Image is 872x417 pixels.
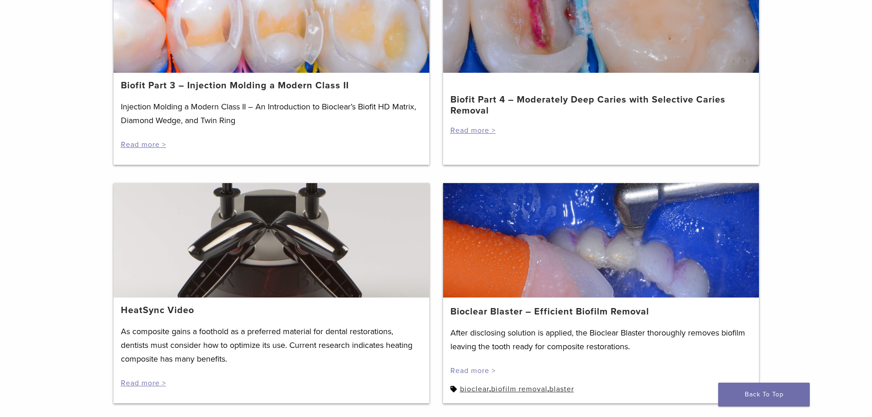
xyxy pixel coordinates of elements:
a: blaster [549,385,574,394]
a: bioclear [460,385,489,394]
a: Biofit Part 3 – Injection Molding a Modern Class II [121,80,349,91]
p: Injection Molding a Modern Class II – An Introduction to Bioclear’s Biofit HD Matrix, Diamond Wed... [121,100,422,127]
a: Back To Top [718,383,810,406]
a: Read more > [450,126,496,135]
div: , , [450,384,752,395]
p: As composite gains a foothold as a preferred material for dental restorations, dentists must cons... [121,325,422,366]
a: Read more > [121,140,166,149]
a: Biofit Part 4 – Moderately Deep Caries with Selective Caries Removal [450,94,752,116]
p: After disclosing solution is applied, the Bioclear Blaster thoroughly removes biofilm leaving the... [450,326,752,353]
a: biofilm removal [491,385,547,394]
a: Bioclear Blaster – Efficient Biofilm Removal [450,306,649,317]
a: HeatSync Video [121,305,194,316]
a: Read more > [121,379,166,388]
a: Read more > [450,366,496,375]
